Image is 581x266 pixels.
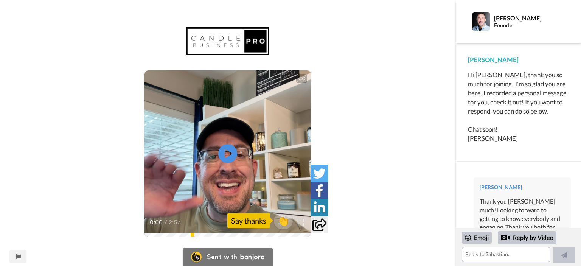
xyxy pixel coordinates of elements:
div: Hi [PERSON_NAME], thank you so much for joining! I'm so glad you are here. I recorded a personal ... [468,70,569,143]
div: CC [297,75,306,82]
span: / [165,218,167,227]
div: Say thanks [227,213,270,228]
span: 0:00 [150,218,163,227]
div: [PERSON_NAME] [480,184,565,191]
button: 👏 [274,212,293,229]
div: [PERSON_NAME] [468,55,569,64]
img: Profile Image [472,12,490,31]
img: Bonjoro Logo [191,252,202,262]
div: bonjoro [240,254,264,260]
span: 2:57 [169,218,182,227]
div: Reply by Video [498,231,556,244]
img: 9aefe4cc-4b29-4801-a19d-251c59b91866 [186,27,269,55]
a: Bonjoro LogoSent withbonjoro [183,248,273,266]
div: Sent with [207,254,237,260]
div: Founder [494,22,569,29]
div: Emoji [462,232,492,244]
div: Reply by Video [501,233,510,242]
div: [PERSON_NAME] [494,14,569,22]
img: Full screen [297,219,304,226]
span: 👏 [274,215,293,227]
